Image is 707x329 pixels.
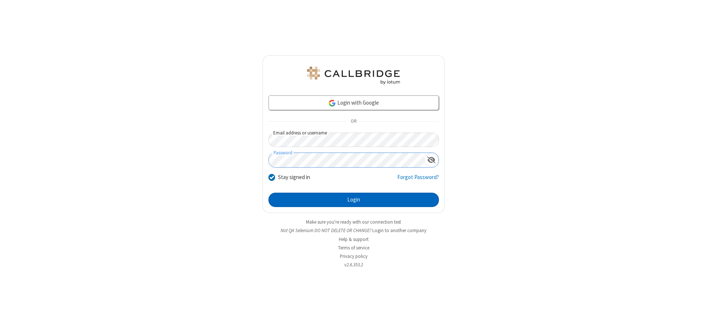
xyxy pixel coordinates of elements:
span: OR [348,116,359,127]
input: Password [269,153,424,167]
a: Make sure you're ready with our connection test [306,219,401,225]
li: Not QA Selenium DO NOT DELETE OR CHANGE? [263,227,445,234]
input: Email address or username [268,133,439,147]
a: Login with Google [268,95,439,110]
img: QA Selenium DO NOT DELETE OR CHANGE [306,67,401,84]
label: Stay signed in [278,173,310,182]
a: Privacy policy [340,253,367,259]
a: Forgot Password? [397,173,439,187]
img: google-icon.png [328,99,336,107]
button: Login to another company [372,227,426,234]
a: Help & support [339,236,369,242]
div: Show password [424,153,439,167]
a: Terms of service [338,245,369,251]
button: Login [268,193,439,207]
iframe: Chat [689,310,701,324]
li: v2.6.353.2 [263,261,445,268]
